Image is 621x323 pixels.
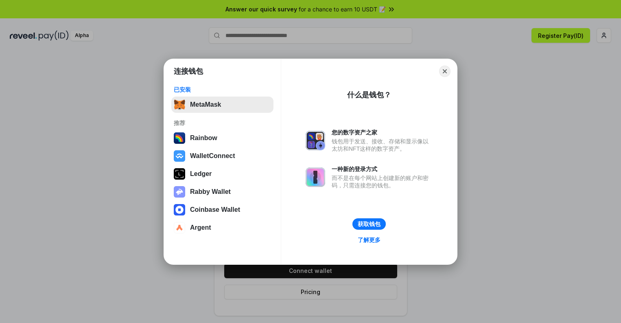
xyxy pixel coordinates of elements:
img: svg+xml,%3Csvg%20width%3D%22120%22%20height%3D%22120%22%20viewBox%3D%220%200%20120%20120%22%20fil... [174,132,185,144]
div: 推荐 [174,119,271,127]
button: WalletConnect [171,148,273,164]
img: svg+xml,%3Csvg%20width%3D%2228%22%20height%3D%2228%22%20viewBox%3D%220%200%2028%2028%22%20fill%3D... [174,222,185,233]
div: 您的数字资产之家 [332,129,433,136]
div: 已安装 [174,86,271,93]
button: Argent [171,220,273,236]
button: Rabby Wallet [171,184,273,200]
h1: 连接钱包 [174,66,203,76]
button: 获取钱包 [352,218,386,230]
button: Rainbow [171,130,273,146]
button: MetaMask [171,97,273,113]
div: 什么是钱包？ [347,90,391,100]
div: Coinbase Wallet [190,206,240,213]
div: Rainbow [190,134,217,142]
img: svg+xml,%3Csvg%20xmlns%3D%22http%3A%2F%2Fwww.w3.org%2F2000%2Fsvg%22%20width%3D%2228%22%20height%3... [174,168,185,180]
div: WalletConnect [190,152,235,160]
button: Coinbase Wallet [171,202,273,218]
img: svg+xml,%3Csvg%20xmlns%3D%22http%3A%2F%2Fwww.w3.org%2F2000%2Fsvg%22%20fill%3D%22none%22%20viewBox... [306,131,325,150]
img: svg+xml,%3Csvg%20xmlns%3D%22http%3A%2F%2Fwww.w3.org%2F2000%2Fsvg%22%20fill%3D%22none%22%20viewBox... [306,167,325,187]
a: 了解更多 [353,235,385,245]
div: 一种新的登录方式 [332,165,433,173]
img: svg+xml,%3Csvg%20width%3D%2228%22%20height%3D%2228%22%20viewBox%3D%220%200%2028%2028%22%20fill%3D... [174,204,185,215]
img: svg+xml,%3Csvg%20xmlns%3D%22http%3A%2F%2Fwww.w3.org%2F2000%2Fsvg%22%20fill%3D%22none%22%20viewBox... [174,186,185,198]
button: Ledger [171,166,273,182]
div: Ledger [190,170,212,178]
div: Rabby Wallet [190,188,231,196]
div: 而不是在每个网站上创建新的账户和密码，只需连接您的钱包。 [332,174,433,189]
div: Argent [190,224,211,231]
div: 获取钱包 [358,220,380,228]
img: svg+xml,%3Csvg%20width%3D%2228%22%20height%3D%2228%22%20viewBox%3D%220%200%2028%2028%22%20fill%3D... [174,150,185,162]
div: 钱包用于发送、接收、存储和显示像以太坊和NFT这样的数字资产。 [332,138,433,152]
button: Close [439,66,450,77]
img: svg+xml,%3Csvg%20fill%3D%22none%22%20height%3D%2233%22%20viewBox%3D%220%200%2035%2033%22%20width%... [174,99,185,110]
div: MetaMask [190,101,221,108]
div: 了解更多 [358,236,380,244]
